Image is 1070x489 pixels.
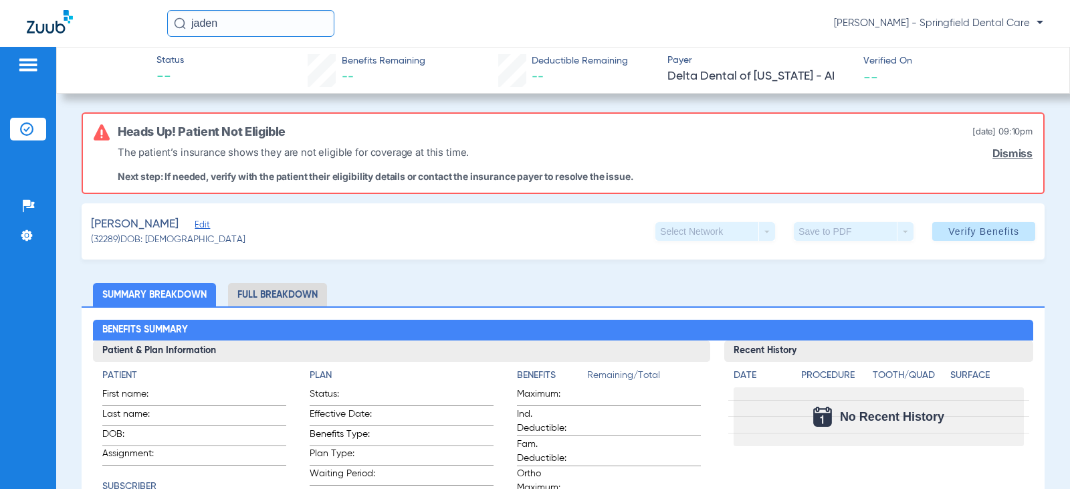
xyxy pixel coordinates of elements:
[93,340,710,362] h3: Patient & Plan Information
[174,17,186,29] img: Search Icon
[118,124,286,139] h6: Heads Up! Patient Not Eligible
[667,68,852,85] span: Delta Dental of [US_STATE] - AI
[532,54,628,68] span: Deductible Remaining
[948,226,1019,237] span: Verify Benefits
[167,10,334,37] input: Search for patients
[310,407,375,425] span: Effective Date:
[91,216,179,233] span: [PERSON_NAME]
[667,54,852,68] span: Payer
[17,57,39,73] img: hamburger-icon
[228,283,327,306] li: Full Breakdown
[310,447,375,465] span: Plan Type:
[834,17,1043,30] span: [PERSON_NAME] - Springfield Dental Care
[863,70,878,84] span: --
[310,387,375,405] span: Status:
[587,369,701,387] span: Remaining/Total
[517,369,587,383] h4: Benefits
[932,222,1035,241] button: Verify Benefits
[118,171,633,182] p: Next step: If needed, verify with the patient their eligibility details or contact the insurance ...
[873,369,946,387] app-breakdown-title: Tooth/Quad
[813,407,832,427] img: Calendar
[156,68,184,87] span: --
[102,369,286,383] h4: Patient
[102,407,168,425] span: Last name:
[156,54,184,68] span: Status
[724,340,1033,362] h3: Recent History
[532,71,544,83] span: --
[93,283,216,306] li: Summary Breakdown
[801,369,867,383] h4: Procedure
[873,369,946,383] h4: Tooth/Quad
[734,369,790,383] h4: Date
[734,369,790,387] app-breakdown-title: Date
[195,220,207,233] span: Edit
[94,124,110,140] img: error-icon
[950,369,1023,383] h4: Surface
[118,144,633,160] p: The patient’s insurance shows they are not eligible for coverage at this time.
[27,10,73,33] img: Zuub Logo
[310,369,494,383] h4: Plan
[102,447,168,465] span: Assignment:
[517,369,587,387] app-breakdown-title: Benefits
[310,467,375,485] span: Waiting Period:
[310,427,375,446] span: Benefits Type:
[342,71,354,83] span: --
[517,407,582,435] span: Ind. Deductible:
[972,124,1033,139] span: [DATE] 09:10PM
[863,54,1048,68] span: Verified On
[342,54,425,68] span: Benefits Remaining
[950,369,1023,387] app-breakdown-title: Surface
[93,320,1033,341] h2: Benefits Summary
[517,437,582,466] span: Fam. Deductible:
[992,147,1033,160] a: Dismiss
[517,387,582,405] span: Maximum:
[102,427,168,446] span: DOB:
[801,369,867,387] app-breakdown-title: Procedure
[102,387,168,405] span: First name:
[840,410,944,423] span: No Recent History
[91,233,245,247] span: (32289) DOB: [DEMOGRAPHIC_DATA]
